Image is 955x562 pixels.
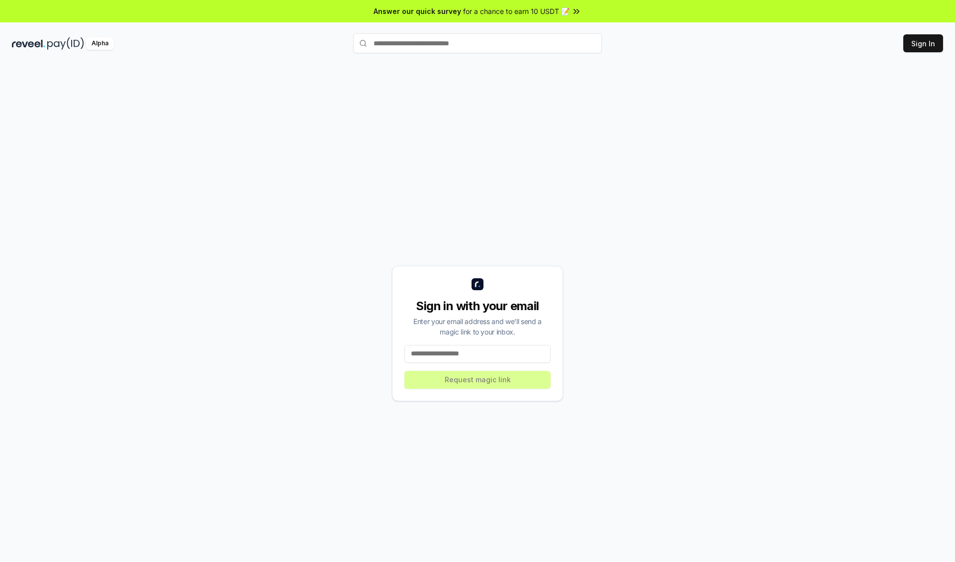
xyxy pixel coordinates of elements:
button: Sign In [903,34,943,52]
div: Alpha [86,37,114,50]
div: Sign in with your email [404,298,551,314]
span: for a chance to earn 10 USDT 📝 [463,6,570,16]
span: Answer our quick survey [374,6,461,16]
img: pay_id [47,37,84,50]
div: Enter your email address and we’ll send a magic link to your inbox. [404,316,551,337]
img: reveel_dark [12,37,45,50]
img: logo_small [472,278,483,290]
